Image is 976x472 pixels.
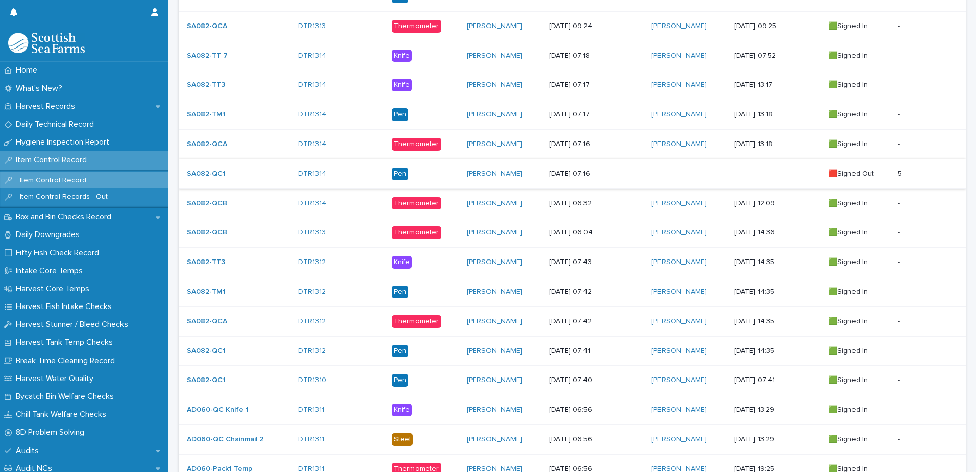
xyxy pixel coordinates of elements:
div: Knife [392,404,412,416]
p: - [898,345,902,356]
a: [PERSON_NAME] [467,110,522,119]
p: [DATE] 07:52 [734,52,820,60]
p: - [898,197,902,208]
tr: SA082-QC1 DTR1310 Pen[PERSON_NAME] [DATE] 07:40[PERSON_NAME] [DATE] 07:41🟩Signed In-- [179,366,966,395]
p: 5 [898,168,904,178]
tr: SA082-TM1 DTR1314 Pen[PERSON_NAME] [DATE] 07:17[PERSON_NAME] [DATE] 13:18🟩Signed In-- [179,100,966,130]
div: Steel [392,433,413,446]
p: [DATE] 07:41 [549,347,643,356]
a: SA082-QC1 [187,170,226,178]
p: Bycatch Bin Welfare Checks [12,392,122,402]
a: [PERSON_NAME] [651,288,707,296]
a: [PERSON_NAME] [651,376,707,385]
p: [DATE] 07:18 [549,52,643,60]
a: DTR1314 [298,52,326,60]
p: 🟩Signed In [828,110,890,119]
p: [DATE] 07:16 [549,140,643,149]
a: DTR1314 [298,81,326,89]
p: Daily Downgrades [12,230,88,240]
a: SA082-TT 7 [187,52,228,60]
p: 🟩Signed In [828,81,890,89]
p: [DATE] 14:35 [734,317,820,326]
p: [DATE] 09:24 [549,22,643,31]
p: - [898,404,902,414]
p: [DATE] 06:56 [549,406,643,414]
a: DTR1314 [298,170,326,178]
p: 🟩Signed In [828,435,890,444]
div: Thermometer [392,197,441,210]
a: [PERSON_NAME] [467,258,522,267]
a: DTR1314 [298,110,326,119]
a: SA082-QCA [187,140,227,149]
p: [DATE] 07:43 [549,258,643,267]
p: Daily Technical Record [12,120,102,129]
p: - [898,108,902,119]
p: 🟩Signed In [828,22,890,31]
p: 🟩Signed In [828,288,890,296]
p: Item Control Records - Out [12,193,116,201]
a: [PERSON_NAME] [651,81,707,89]
p: 🟥Signed Out [828,170,890,178]
p: - [898,315,902,326]
tr: AD060-QC Knife 1 DTR1311 Knife[PERSON_NAME] [DATE] 06:56[PERSON_NAME] [DATE] 13:29🟩Signed In-- [179,395,966,425]
a: DTR1312 [298,347,326,356]
tr: SA082-TM1 DTR1312 Pen[PERSON_NAME] [DATE] 07:42[PERSON_NAME] [DATE] 14:35🟩Signed In-- [179,277,966,306]
div: Knife [392,50,412,62]
p: [DATE] 13:17 [734,81,820,89]
a: AD060-QC Chainmail 2 [187,435,263,444]
p: [DATE] 14:36 [734,228,820,237]
p: [DATE] 12:09 [734,199,820,208]
p: Intake Core Temps [12,266,91,276]
p: [DATE] 07:16 [549,170,643,178]
a: [PERSON_NAME] [651,110,707,119]
a: [PERSON_NAME] [467,81,522,89]
p: 🟩Signed In [828,140,890,149]
a: DTR1313 [298,228,326,237]
p: Item Control Record [12,155,95,165]
tr: SA082-TT 7 DTR1314 Knife[PERSON_NAME] [DATE] 07:18[PERSON_NAME] [DATE] 07:52🟩Signed In-- [179,41,966,70]
a: [PERSON_NAME] [467,170,522,178]
p: 🟩Signed In [828,52,890,60]
p: Harvest Stunner / Bleed Checks [12,320,136,329]
a: [PERSON_NAME] [651,258,707,267]
p: [DATE] 07:42 [549,317,643,326]
a: [PERSON_NAME] [467,317,522,326]
p: 🟩Signed In [828,406,890,414]
p: Chill Tank Welfare Checks [12,410,114,419]
div: Knife [392,256,412,269]
a: SA082-TT3 [187,258,225,267]
a: [PERSON_NAME] [467,288,522,296]
p: [DATE] 14:35 [734,288,820,296]
p: - [898,433,902,444]
tr: SA082-TT3 DTR1312 Knife[PERSON_NAME] [DATE] 07:43[PERSON_NAME] [DATE] 14:35🟩Signed In-- [179,248,966,277]
a: [PERSON_NAME] [651,52,707,60]
div: Knife [392,79,412,91]
p: 🟩Signed In [828,228,890,237]
div: Pen [392,345,408,358]
tr: SA082-QCA DTR1313 Thermometer[PERSON_NAME] [DATE] 09:24[PERSON_NAME] [DATE] 09:25🟩Signed In-- [179,11,966,41]
a: SA082-QC1 [187,376,226,385]
tr: AD060-QC Chainmail 2 DTR1311 Steel[PERSON_NAME] [DATE] 06:56[PERSON_NAME] [DATE] 13:29🟩Signed In-- [179,424,966,454]
div: Pen [392,108,408,121]
a: [PERSON_NAME] [651,317,707,326]
a: [PERSON_NAME] [651,22,707,31]
p: Audits [12,446,47,456]
a: SA082-QCA [187,22,227,31]
a: SA082-QCB [187,228,227,237]
a: DTR1311 [298,435,324,444]
p: - [651,170,726,178]
div: Thermometer [392,20,441,33]
p: [DATE] 13:29 [734,406,820,414]
p: - [898,50,902,60]
p: [DATE] 07:41 [734,376,820,385]
p: - [898,374,902,385]
p: - [898,226,902,237]
p: 🟩Signed In [828,199,890,208]
tr: SA082-QCB DTR1313 Thermometer[PERSON_NAME] [DATE] 06:04[PERSON_NAME] [DATE] 14:36🟩Signed In-- [179,218,966,248]
tr: SA082-QC1 DTR1314 Pen[PERSON_NAME] [DATE] 07:16--🟥Signed Out55 [179,159,966,188]
p: - [898,20,902,31]
a: [PERSON_NAME] [467,435,522,444]
tr: SA082-QC1 DTR1312 Pen[PERSON_NAME] [DATE] 07:41[PERSON_NAME] [DATE] 14:35🟩Signed In-- [179,336,966,366]
a: DTR1314 [298,199,326,208]
p: [DATE] 13:18 [734,110,820,119]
